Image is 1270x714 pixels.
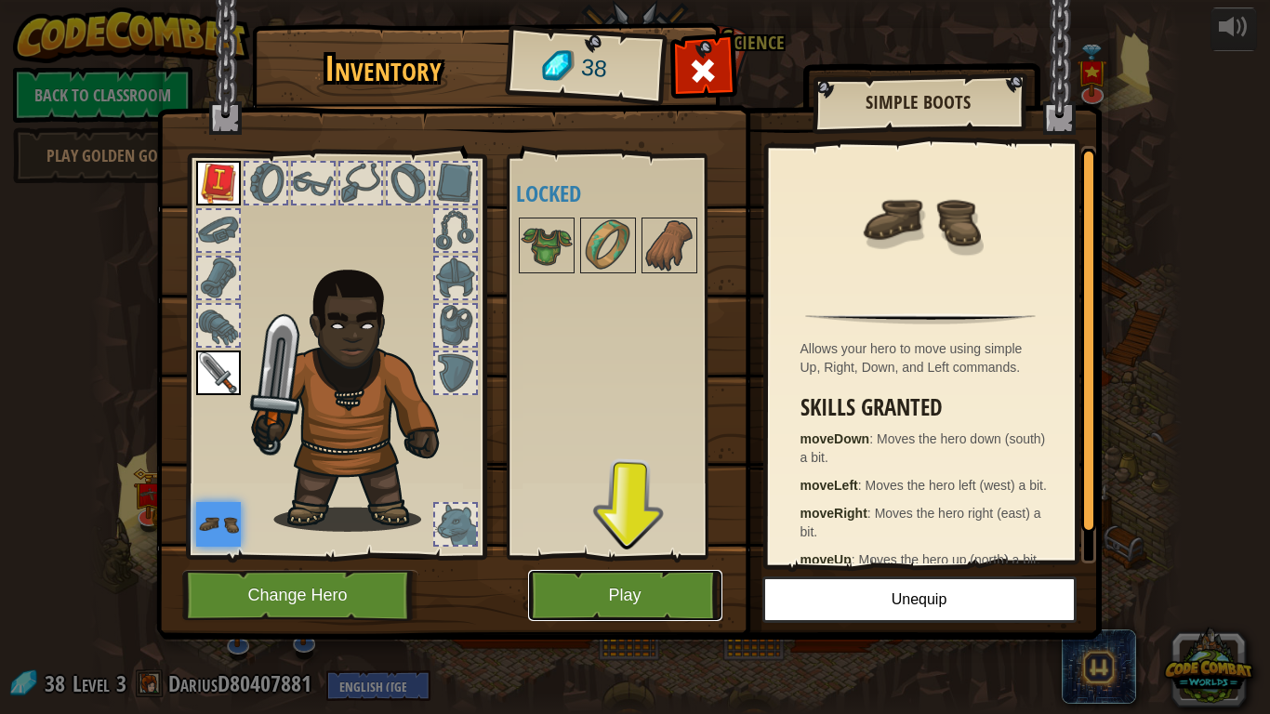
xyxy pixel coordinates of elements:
span: : [858,478,866,493]
span: Moves the hero down (south) a bit. [800,431,1046,465]
span: : [869,431,877,446]
strong: moveLeft [800,478,858,493]
img: portrait.png [582,219,634,271]
img: Gordon_Stalwart_Hair.png [243,259,472,532]
img: hr.png [805,313,1035,324]
h1: Inventory [265,49,502,88]
span: Moves the hero right (east) a bit. [800,506,1041,539]
span: Moves the hero up (north) a bit. [859,552,1040,567]
div: Allows your hero to move using simple Up, Right, Down, and Left commands. [800,339,1051,377]
img: portrait.png [196,161,241,205]
span: : [852,552,859,567]
img: portrait.png [860,160,981,281]
img: portrait.png [521,219,573,271]
h2: Simple Boots [831,92,1006,112]
button: Unequip [762,576,1077,623]
img: portrait.png [196,502,241,547]
button: Play [528,570,722,621]
span: Moves the hero left (west) a bit. [866,478,1047,493]
img: portrait.png [196,350,241,395]
h4: Locked [516,181,735,205]
h3: Skills Granted [800,395,1051,420]
strong: moveUp [800,552,852,567]
strong: moveDown [800,431,870,446]
span: 38 [579,51,608,86]
span: : [867,506,875,521]
img: portrait.png [643,219,695,271]
button: Change Hero [182,570,418,621]
strong: moveRight [800,506,867,521]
